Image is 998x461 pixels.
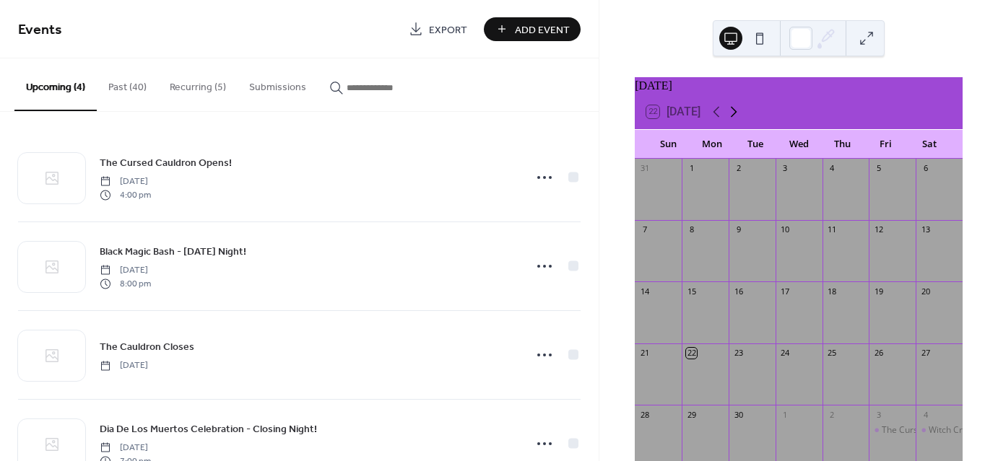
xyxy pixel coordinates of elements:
[780,409,791,420] div: 1
[873,409,884,420] div: 3
[100,359,148,372] span: [DATE]
[238,58,318,110] button: Submissions
[100,156,232,171] span: The Cursed Cauldron Opens!
[100,245,246,260] span: Black Magic Bash - [DATE] Night!
[515,22,570,38] span: Add Event
[686,163,697,174] div: 1
[780,286,791,297] div: 17
[827,163,838,174] div: 4
[873,348,884,359] div: 26
[733,409,744,420] div: 30
[686,348,697,359] div: 22
[780,224,791,235] div: 10
[820,130,864,159] div: Thu
[827,348,838,359] div: 25
[18,16,62,44] span: Events
[920,286,931,297] div: 20
[100,264,151,277] span: [DATE]
[827,224,838,235] div: 11
[873,163,884,174] div: 5
[882,424,997,436] div: The Cursed Cauldron Opens!
[429,22,467,38] span: Export
[100,188,151,201] span: 4:00 pm
[100,243,246,260] a: Black Magic Bash - [DATE] Night!
[873,286,884,297] div: 19
[635,77,963,95] div: [DATE]
[733,286,744,297] div: 16
[827,286,838,297] div: 18
[100,338,194,355] a: The Cauldron Closes
[920,348,931,359] div: 27
[686,286,697,297] div: 15
[646,130,690,159] div: Sun
[686,224,697,235] div: 8
[734,130,777,159] div: Tue
[639,348,650,359] div: 21
[100,340,194,355] span: The Cauldron Closes
[639,224,650,235] div: 7
[100,421,317,437] a: Dia De Los Muertos Celebration - Closing Night!
[864,130,907,159] div: Fri
[100,154,232,171] a: The Cursed Cauldron Opens!
[827,409,838,420] div: 2
[777,130,820,159] div: Wed
[484,17,581,41] button: Add Event
[908,130,951,159] div: Sat
[100,422,317,437] span: Dia De Los Muertos Celebration - Closing Night!
[920,409,931,420] div: 4
[639,163,650,174] div: 31
[869,424,916,436] div: The Cursed Cauldron Opens!
[158,58,238,110] button: Recurring (5)
[733,348,744,359] div: 23
[100,277,151,290] span: 8:00 pm
[690,130,733,159] div: Mon
[398,17,478,41] a: Export
[780,163,791,174] div: 3
[733,163,744,174] div: 2
[733,224,744,235] div: 9
[97,58,158,110] button: Past (40)
[639,286,650,297] div: 14
[14,58,97,111] button: Upcoming (4)
[920,163,931,174] div: 6
[873,224,884,235] div: 12
[639,409,650,420] div: 28
[780,348,791,359] div: 24
[916,424,963,436] div: Witch Craft Classes
[100,175,151,188] span: [DATE]
[920,224,931,235] div: 13
[100,442,151,455] span: [DATE]
[686,409,697,420] div: 29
